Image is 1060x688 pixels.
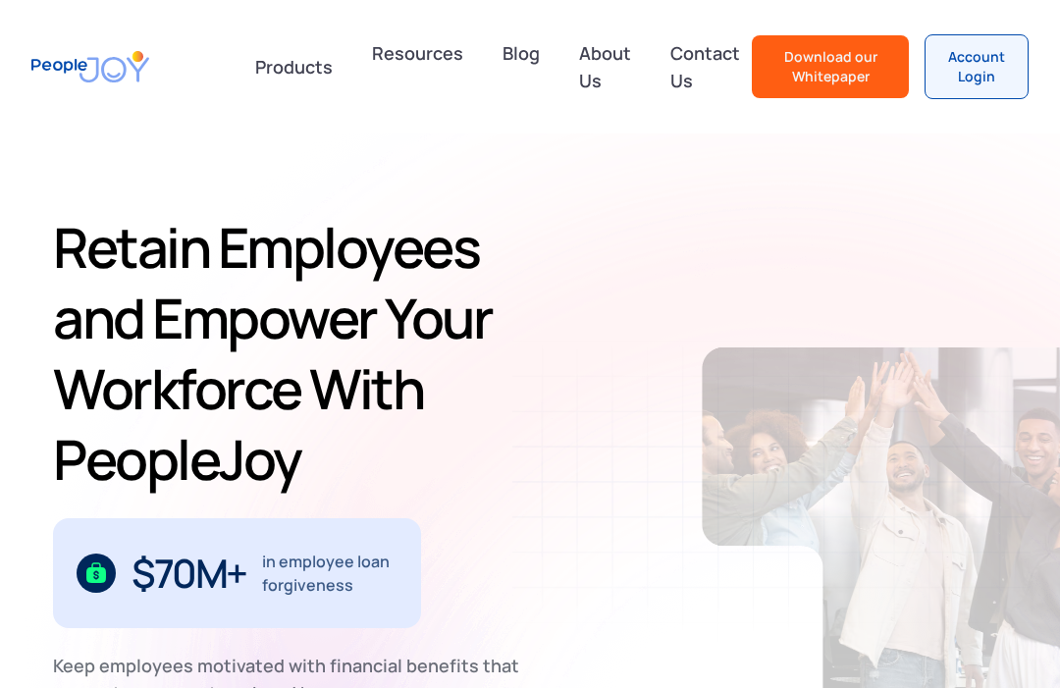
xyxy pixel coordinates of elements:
a: Contact Us [659,31,752,102]
div: Download our Whitepaper [768,47,893,86]
a: Download our Whitepaper [752,35,909,98]
a: Account Login [925,34,1029,99]
div: $70M+ [132,557,246,589]
a: About Us [567,31,643,102]
a: Resources [360,31,475,102]
a: Blog [491,31,552,102]
div: Account Login [941,47,1012,86]
a: home [31,38,149,94]
h1: Retain Employees and Empower Your Workforce With PeopleJoy [53,212,536,495]
div: in employee loan forgiveness [262,550,398,597]
div: 1 / 3 [53,518,421,628]
div: Products [243,47,344,86]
